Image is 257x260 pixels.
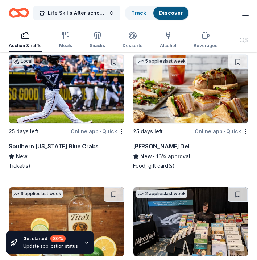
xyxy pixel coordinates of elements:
[153,154,155,159] span: •
[23,235,78,242] div: Get started
[159,10,183,16] a: Discover
[131,10,146,16] a: Track
[133,54,249,169] a: Image for McAlister's Deli5 applieslast week25 days leftOnline app•Quick[PERSON_NAME] DeliNew•16%...
[195,127,248,136] div: Online app Quick
[123,43,142,49] div: Desserts
[16,152,28,161] span: New
[224,129,225,134] span: •
[133,162,249,169] div: Food, gift card(s)
[133,152,249,161] div: 16% approval
[125,6,189,20] button: TrackDiscover
[194,28,217,52] button: Beverages
[140,152,152,161] span: New
[71,127,124,136] div: Online app Quick
[194,43,217,49] div: Beverages
[136,58,187,65] div: 5 applies last week
[23,243,78,249] div: Update application status
[133,142,191,151] div: [PERSON_NAME] Deli
[123,28,142,52] button: Desserts
[136,190,187,198] div: 2 applies last week
[100,129,101,134] span: •
[9,54,124,169] a: Image for Southern Maryland Blue CrabsLocal25 days leftOnline app•QuickSouthern [US_STATE] Blue C...
[33,6,120,20] button: Life Skills After school program
[12,58,34,65] div: Local
[50,235,66,242] div: 80 %
[90,43,105,49] div: Snacks
[9,187,124,256] img: Image for Tito's Handmade Vodka
[133,187,248,256] img: Image for Alfred Music
[160,43,176,49] div: Alcohol
[9,4,29,21] a: Home
[48,9,106,17] span: Life Skills After school program
[9,28,42,52] button: Auction & raffle
[133,127,163,136] div: 25 days left
[9,127,38,136] div: 25 days left
[9,55,124,123] img: Image for Southern Maryland Blue Crabs
[90,28,105,52] button: Snacks
[133,55,248,123] img: Image for McAlister's Deli
[9,142,99,151] div: Southern [US_STATE] Blue Crabs
[12,190,63,198] div: 9 applies last week
[59,28,72,52] button: Meals
[9,43,42,49] div: Auction & raffle
[9,162,124,169] div: Ticket(s)
[59,43,72,49] div: Meals
[160,28,176,52] button: Alcohol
